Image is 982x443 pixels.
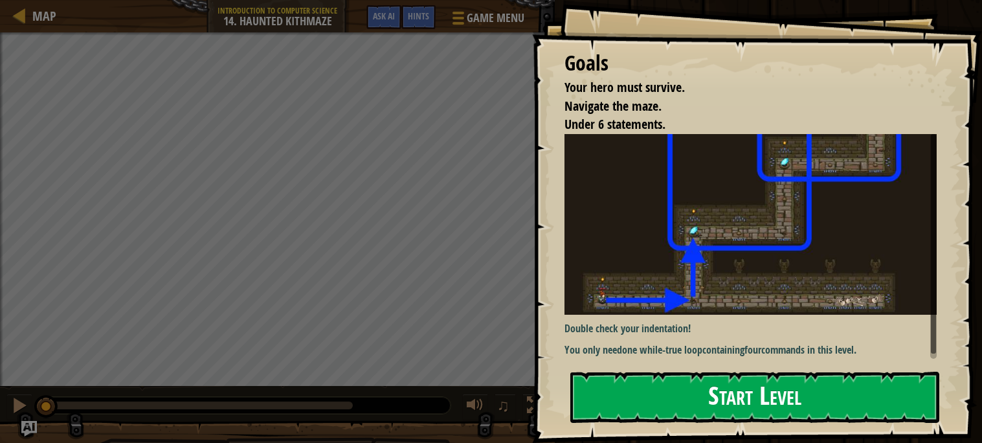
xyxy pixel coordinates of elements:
[640,343,702,357] strong: while-true loop
[548,97,933,116] li: Navigate the maze.
[6,394,32,420] button: Ctrl + P: Pause
[744,343,761,357] strong: four
[564,343,937,358] p: You only need containing commands in this level.
[366,5,401,29] button: Ask AI
[467,10,524,27] span: Game Menu
[522,394,548,420] button: Toggle fullscreen
[497,396,510,415] span: ♫
[408,10,429,22] span: Hints
[442,5,532,36] button: Game Menu
[564,321,937,336] p: Double check your indentation!
[564,134,937,315] img: Haunted kithmaze
[570,372,939,423] button: Start Level
[32,7,56,25] span: Map
[622,343,637,357] strong: one
[21,421,37,437] button: Ask AI
[373,10,395,22] span: Ask AI
[548,78,933,97] li: Your hero must survive.
[495,394,517,420] button: ♫
[564,49,937,78] div: Goals
[564,78,685,96] span: Your hero must survive.
[564,97,662,115] span: Navigate the maze.
[462,394,488,420] button: Adjust volume
[548,115,933,134] li: Under 6 statements.
[26,7,56,25] a: Map
[564,115,665,133] span: Under 6 statements.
